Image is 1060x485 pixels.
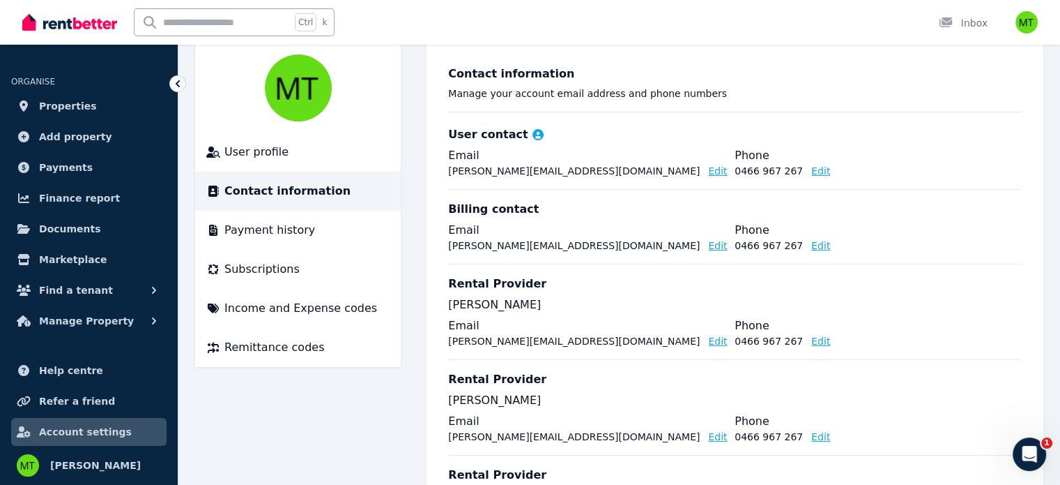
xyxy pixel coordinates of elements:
[448,276,546,292] h3: Rental Provider
[811,334,830,348] button: Edit
[811,239,830,253] button: Edit
[448,201,539,218] h3: Billing contact
[17,454,39,477] img: Mihir Thakkar
[206,261,390,278] a: Subscriptions
[708,164,727,178] button: Edit
[39,393,115,410] span: Refer a friend
[735,222,1021,239] legend: Phone
[39,251,107,268] span: Marketplace
[224,222,315,239] span: Payment history
[224,144,289,161] span: User profile
[50,457,141,474] span: [PERSON_NAME]
[448,430,700,444] p: [PERSON_NAME][EMAIL_ADDRESS][DOMAIN_NAME]
[11,307,167,335] button: Manage Property
[1015,11,1038,33] img: Mihir Thakkar
[11,387,167,415] a: Refer a friend
[448,126,528,143] h3: User contact
[735,164,803,178] p: 0466 967 267
[11,92,167,120] a: Properties
[1041,438,1052,449] span: 1
[224,261,300,278] span: Subscriptions
[224,300,377,317] span: Income and Expense codes
[11,123,167,151] a: Add property
[206,183,390,200] a: Contact information
[11,276,167,304] button: Find a tenant
[448,239,700,253] p: [PERSON_NAME][EMAIL_ADDRESS][DOMAIN_NAME]
[11,246,167,274] a: Marketplace
[11,418,167,446] a: Account settings
[39,221,101,237] span: Documents
[448,164,700,178] p: [PERSON_NAME][EMAIL_ADDRESS][DOMAIN_NAME]
[206,300,390,317] a: Income and Expense codes
[39,424,132,440] span: Account settings
[39,313,134,329] span: Manage Property
[448,222,735,239] legend: Email
[265,54,332,121] img: Mihir Thakkar
[224,183,351,200] span: Contact information
[735,147,1021,164] legend: Phone
[206,339,390,356] a: Remittance codes
[206,222,390,239] a: Payment history
[39,128,112,145] span: Add property
[322,17,327,28] span: k
[708,430,727,444] button: Edit
[39,98,97,114] span: Properties
[708,334,727,348] button: Edit
[11,184,167,212] a: Finance report
[39,282,113,299] span: Find a tenant
[708,239,727,253] button: Edit
[448,66,1021,82] h3: Contact information
[735,334,803,348] p: 0466 967 267
[811,430,830,444] button: Edit
[448,147,735,164] legend: Email
[448,87,1021,100] p: Manage your account email address and phone numbers
[735,239,803,253] p: 0466 967 267
[39,190,120,207] span: Finance report
[448,371,546,388] h3: Rental Provider
[735,413,1021,430] legend: Phone
[448,318,735,334] legend: Email
[11,154,167,181] a: Payments
[448,334,700,348] p: [PERSON_NAME][EMAIL_ADDRESS][DOMAIN_NAME]
[39,362,103,379] span: Help centre
[939,16,988,30] div: Inbox
[811,164,830,178] button: Edit
[11,77,55,87] span: ORGANISE
[295,13,316,31] span: Ctrl
[735,430,803,444] p: 0466 967 267
[448,297,1021,313] p: [PERSON_NAME]
[448,413,735,430] legend: Email
[448,392,1021,409] p: [PERSON_NAME]
[448,467,546,484] h3: Rental Provider
[22,12,117,33] img: RentBetter
[11,215,167,243] a: Documents
[39,159,93,176] span: Payments
[1013,438,1046,471] iframe: Intercom live chat
[224,339,324,356] span: Remittance codes
[735,318,1021,334] legend: Phone
[206,144,390,161] a: User profile
[11,357,167,385] a: Help centre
